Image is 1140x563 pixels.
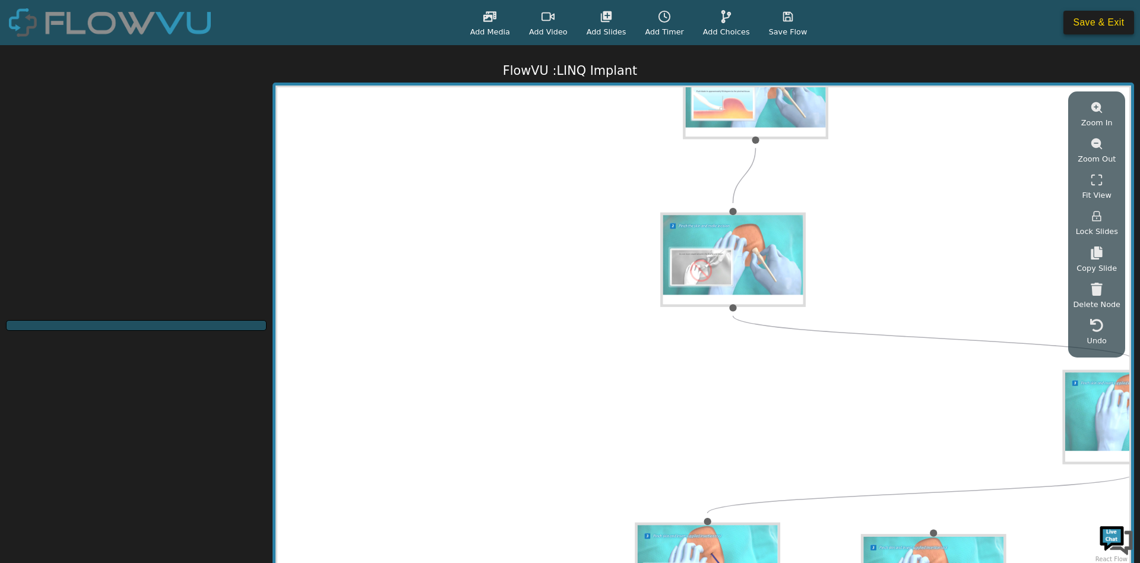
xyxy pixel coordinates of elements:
button: Add Video [525,7,571,38]
img: Chat Widget [1098,521,1134,557]
button: Add Media [467,7,514,38]
img: d_736959983_company_1615157101543_736959983 [20,55,50,85]
button: Lock Slides [1072,206,1122,238]
span: Add Choices [703,26,750,37]
span: Zoom Out [1078,153,1116,165]
span: Undo [1087,335,1107,346]
button: Delete Node [1069,279,1124,311]
span: Fit View [1082,189,1111,201]
span: Add Timer [645,26,683,37]
button: Add Slides [583,7,630,38]
textarea: Type your message and hit 'Enter' [6,324,226,366]
g: Edge from 9edda081-a404-4b8b-a584-439f19e17295 to 67a3b221-70ef-44e3-a07e-bce87f92a2a9 [733,316,1135,360]
button: Add Timer [641,7,687,38]
span: Zoom In [1081,117,1113,128]
span: Save Flow [769,26,807,37]
button: Fit View [1079,170,1115,201]
img: draggable image [683,45,828,139]
span: Lock Slides [1076,226,1118,237]
g: Edge from 67a3b221-70ef-44e3-a07e-bce87f92a2a9 to dcfa19f8-5e9e-421f-a351-13d2ef50b73e [707,473,1135,513]
button: Save & Exit [1063,11,1134,34]
img: draggable image [660,212,806,306]
button: Copy Slide [1073,243,1120,274]
span: We're online! [69,150,164,270]
g: Edge from f2bffb1b-1fb2-4324-aff5-c63739b15c75 to 9edda081-a404-4b8b-a584-439f19e17295 [733,148,755,204]
button: Zoom In [1078,97,1116,129]
button: Zoom Out [1074,134,1119,165]
span: Add Slides [587,26,626,37]
button: Undo [1084,315,1110,347]
span: Copy Slide [1076,262,1117,274]
button: Add Choices [699,7,753,38]
div: Minimize live chat window [195,6,223,34]
div: Chat with us now [62,62,199,78]
img: FlowVULogo.png [6,5,214,39]
span: Delete Node [1073,299,1120,310]
h1: FlowVU : LINQ Implant [503,64,637,78]
button: Save Flow [765,7,811,38]
span: Add Media [470,26,510,37]
span: Add Video [529,26,568,37]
